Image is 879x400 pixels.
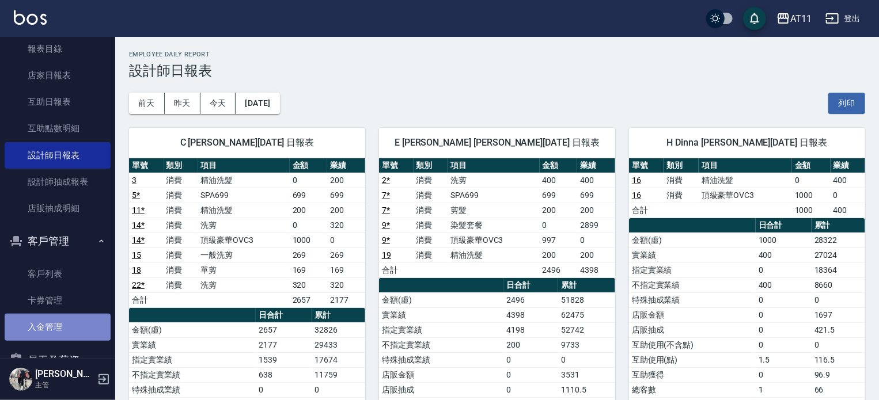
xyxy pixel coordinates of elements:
td: 9733 [558,337,615,352]
button: [DATE] [236,93,279,114]
td: 400 [577,173,615,188]
td: 0 [756,337,812,352]
td: 金額(虛) [629,233,756,247]
td: 消費 [164,233,198,247]
td: 421.5 [812,322,865,337]
td: 0 [256,382,312,397]
td: 699 [327,188,365,203]
a: 16 [632,176,641,185]
td: 18364 [812,262,865,277]
td: 互助獲得 [629,367,756,382]
td: 269 [290,247,328,262]
td: 3531 [558,367,615,382]
a: 互助日報表 [5,89,111,115]
td: 4398 [577,262,615,277]
h2: Employee Daily Report [129,51,865,58]
td: 不指定實業績 [379,337,503,352]
p: 主管 [35,380,94,390]
td: 實業績 [379,307,503,322]
a: 報表目錄 [5,36,111,62]
th: 金額 [290,158,328,173]
td: 269 [327,247,365,262]
a: 店販抽成明細 [5,195,111,222]
th: 類別 [164,158,198,173]
th: 單號 [379,158,414,173]
td: 200 [540,247,578,262]
td: 997 [540,233,578,247]
th: 金額 [540,158,578,173]
td: 0 [577,233,615,247]
button: 列印 [828,93,865,114]
th: 項目 [198,158,290,173]
td: 合計 [379,262,414,277]
td: 特殊抽成業績 [379,352,503,367]
td: 消費 [664,188,698,203]
td: 200 [577,203,615,218]
td: 染髮套餐 [448,218,540,233]
td: 0 [756,262,812,277]
td: 0 [756,322,812,337]
a: 16 [632,191,641,200]
td: 200 [290,203,328,218]
td: 特殊抽成業績 [629,292,756,307]
td: 200 [503,337,558,352]
td: 1000 [792,203,831,218]
th: 業績 [831,158,865,173]
td: 實業績 [129,337,256,352]
td: 合計 [629,203,664,218]
a: 客戶列表 [5,261,111,287]
td: 96.9 [812,367,865,382]
td: 金額(虛) [379,292,503,307]
h5: [PERSON_NAME] [35,368,94,380]
td: 頂級豪華OVC3 [448,233,540,247]
td: 0 [503,352,558,367]
td: 27024 [812,247,865,262]
td: 320 [327,277,365,292]
td: 0 [312,382,365,397]
td: 28322 [812,233,865,247]
td: 2657 [290,292,328,307]
td: 320 [327,218,365,233]
td: 0 [290,173,328,188]
td: 0 [831,188,865,203]
th: 類別 [414,158,448,173]
a: 15 [132,250,141,260]
td: 1000 [792,188,831,203]
a: 卡券管理 [5,287,111,314]
td: 消費 [164,203,198,218]
td: 消費 [414,233,448,247]
td: 200 [327,203,365,218]
td: 指定實業績 [629,262,756,277]
td: 洗剪 [448,173,540,188]
td: 店販金額 [629,307,756,322]
td: 1000 [756,233,812,247]
td: 66 [812,382,865,397]
table: a dense table [129,158,365,308]
a: 店家日報表 [5,62,111,89]
th: 金額 [792,158,831,173]
td: 0 [503,367,558,382]
th: 單號 [129,158,164,173]
h3: 設計師日報表 [129,63,865,79]
td: 精油洗髮 [699,173,792,188]
th: 累計 [812,218,865,233]
button: 登出 [821,8,865,29]
img: Logo [14,10,47,25]
td: 店販抽成 [629,322,756,337]
td: 0 [503,382,558,397]
a: 設計師抽成報表 [5,169,111,195]
td: 52742 [558,322,615,337]
td: 消費 [164,218,198,233]
td: 29433 [312,337,365,352]
td: 頂級豪華OVC3 [198,233,290,247]
td: 實業績 [629,247,756,262]
td: 1697 [812,307,865,322]
td: 2496 [540,262,578,277]
td: 消費 [414,188,448,203]
td: 消費 [164,173,198,188]
th: 累計 [312,308,365,323]
td: 消費 [664,173,698,188]
td: 2177 [256,337,312,352]
th: 日合計 [256,308,312,323]
th: 類別 [664,158,698,173]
